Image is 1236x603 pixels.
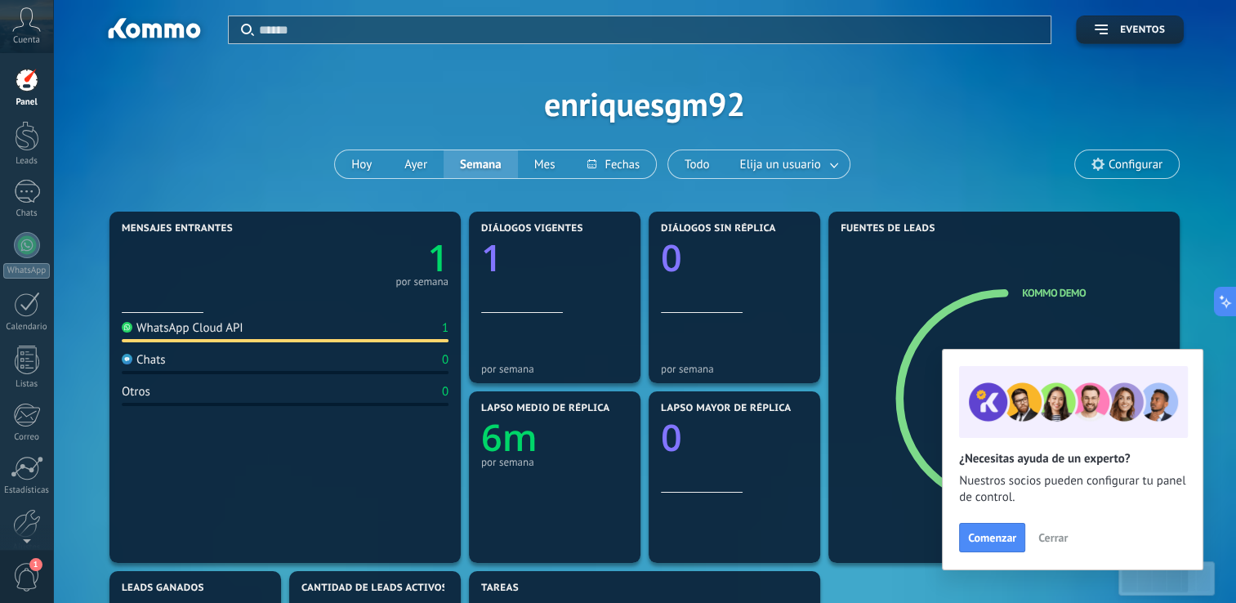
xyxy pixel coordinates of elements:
button: Comenzar [959,523,1025,552]
button: Eventos [1076,16,1184,44]
span: Fuentes de leads [841,223,935,234]
button: Hoy [335,150,388,178]
h2: ¿Necesitas ayuda de un experto? [959,451,1186,467]
button: Elija un usuario [726,150,850,178]
span: Comenzar [968,532,1016,543]
span: Configurar [1109,158,1162,172]
div: Chats [3,208,51,219]
div: por semana [661,363,808,375]
text: 0 [661,233,682,283]
div: 1 [442,320,448,336]
div: Otros [122,384,150,400]
text: 1 [481,233,502,283]
button: Cerrar [1031,525,1075,550]
div: 0 [442,352,448,368]
div: por semana [481,363,628,375]
span: Cerrar [1038,532,1068,543]
button: Mes [518,150,572,178]
div: Calendario [3,322,51,333]
img: WhatsApp Cloud API [122,322,132,333]
a: 1 [285,233,448,283]
div: WhatsApp [3,263,50,279]
span: Nuestros socios pueden configurar tu panel de control. [959,473,1186,506]
button: Fechas [571,150,655,178]
div: 0 [442,384,448,400]
span: Cuenta [13,35,40,46]
div: WhatsApp Cloud API [122,320,243,336]
button: Todo [668,150,726,178]
a: Kommo Demo [1022,286,1086,300]
span: Diálogos vigentes [481,223,583,234]
span: Eventos [1120,25,1165,36]
button: Ayer [388,150,444,178]
div: Listas [3,379,51,390]
span: Lapso mayor de réplica [661,403,791,414]
span: Diálogos sin réplica [661,223,776,234]
span: 1 [29,558,42,571]
span: Leads ganados [122,583,204,594]
span: Mensajes entrantes [122,223,233,234]
img: Chats [122,354,132,364]
span: Lapso medio de réplica [481,403,610,414]
text: 0 [661,413,682,462]
span: Elija un usuario [737,154,824,176]
text: 1 [427,233,448,283]
div: Leads [3,156,51,167]
div: Chats [122,352,166,368]
div: por semana [481,456,628,468]
span: Cantidad de leads activos [301,583,448,594]
div: Estadísticas [3,485,51,496]
div: Panel [3,97,51,108]
span: Tareas [481,583,519,594]
text: 6m [481,413,538,462]
div: Correo [3,432,51,443]
div: por semana [395,278,448,286]
button: Semana [444,150,518,178]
